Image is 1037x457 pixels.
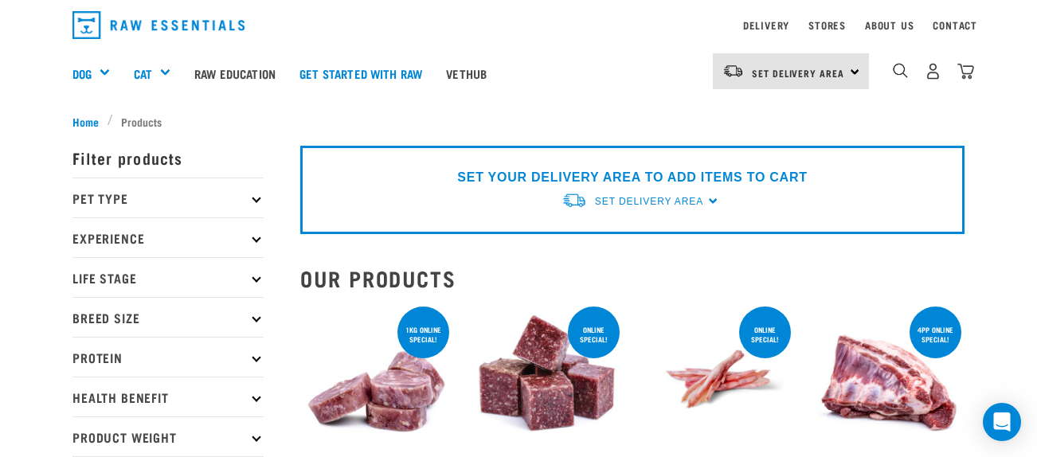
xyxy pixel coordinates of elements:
[72,217,264,257] p: Experience
[933,22,977,28] a: Contact
[568,318,620,351] div: ONLINE SPECIAL!
[72,178,264,217] p: Pet Type
[813,303,965,455] img: 1240 Lamb Brisket Pieces 01
[739,318,791,351] div: ONLINE SPECIAL!
[72,337,264,377] p: Protein
[182,41,288,105] a: Raw Education
[893,63,908,78] img: home-icon-1@2x.png
[595,196,703,207] span: Set Delivery Area
[72,377,264,416] p: Health Benefit
[472,303,624,455] img: Pile Of Cubed Hare Heart For Pets
[288,41,434,105] a: Get started with Raw
[434,41,499,105] a: Vethub
[910,318,961,351] div: 4pp online special!
[72,113,108,130] a: Home
[743,22,789,28] a: Delivery
[457,168,807,187] p: SET YOUR DELIVERY AREA TO ADD ITEMS TO CART
[722,64,744,78] img: van-moving.png
[300,303,452,455] img: 1160 Veal Meat Mince Medallions 01
[983,403,1021,441] div: Open Intercom Messenger
[300,266,965,291] h2: Our Products
[957,63,974,80] img: home-icon@2x.png
[808,22,846,28] a: Stores
[72,138,264,178] p: Filter products
[60,5,977,45] nav: dropdown navigation
[72,64,92,83] a: Dog
[72,297,264,337] p: Breed Size
[72,416,264,456] p: Product Weight
[134,64,152,83] a: Cat
[925,63,941,80] img: user.png
[752,70,844,76] span: Set Delivery Area
[865,22,914,28] a: About Us
[72,11,245,39] img: Raw Essentials Logo
[397,318,449,351] div: 1kg online special!
[642,303,794,455] img: Raw Essentials Duck Feet Raw Meaty Bones For Dogs
[72,113,965,130] nav: breadcrumbs
[562,192,587,209] img: van-moving.png
[72,113,99,130] span: Home
[72,257,264,297] p: Life Stage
